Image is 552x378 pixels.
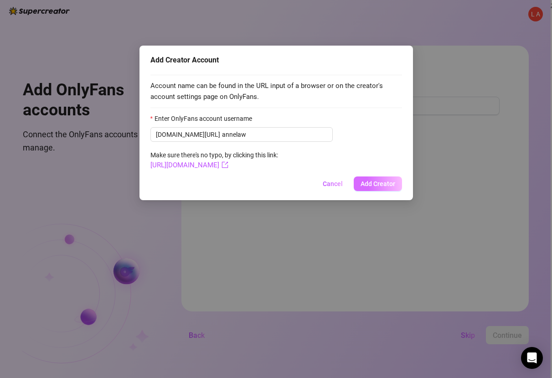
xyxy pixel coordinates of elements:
span: [DOMAIN_NAME][URL] [156,129,220,140]
span: Add Creator [361,180,395,187]
span: export [222,161,228,168]
button: Cancel [315,176,350,191]
div: Open Intercom Messenger [521,347,543,369]
span: Account name can be found in the URL input of a browser or on the creator's account settings page... [150,81,402,102]
span: Cancel [323,180,343,187]
a: [URL][DOMAIN_NAME]export [150,161,228,169]
button: Add Creator [354,176,402,191]
span: Make sure there's no typo, by clicking this link: [150,151,278,169]
input: Enter OnlyFans account username [222,129,327,140]
label: Enter OnlyFans account username [150,114,258,124]
div: Add Creator Account [150,55,402,66]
